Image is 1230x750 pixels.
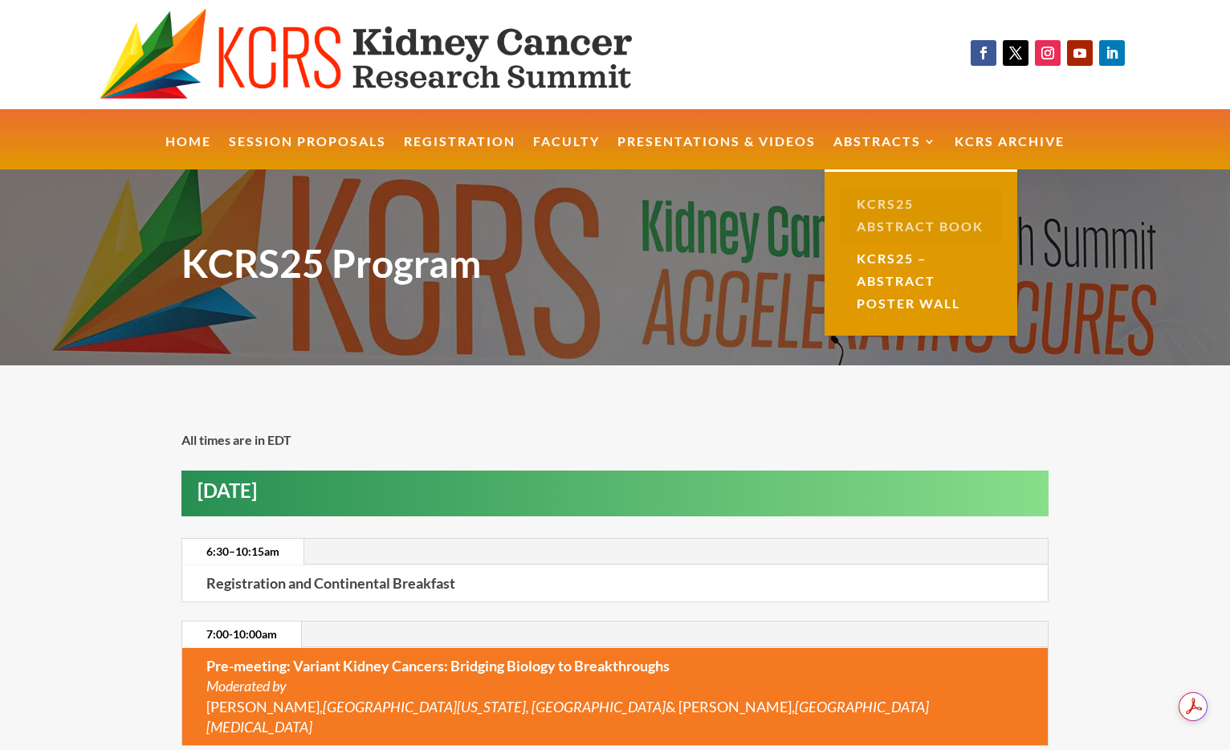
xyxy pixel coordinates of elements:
[165,136,211,170] a: Home
[206,677,287,695] em: Moderated by
[206,574,455,592] strong: Registration and Continental Breakfast
[1099,40,1125,66] a: Follow on LinkedIn
[182,622,301,647] a: 7:00-10:00am
[1035,40,1061,66] a: Follow on Instagram
[617,136,816,170] a: Presentations & Videos
[206,698,929,736] em: [GEOGRAPHIC_DATA][MEDICAL_DATA]
[533,136,600,170] a: Faculty
[955,136,1065,170] a: KCRS Archive
[229,136,386,170] a: Session Proposals
[841,188,1001,243] a: KCRS25 Abstract Book
[198,481,1049,508] h2: [DATE]
[323,698,666,715] em: [GEOGRAPHIC_DATA][US_STATE], [GEOGRAPHIC_DATA]
[833,136,937,170] a: Abstracts
[404,136,515,170] a: Registration
[1003,40,1028,66] a: Follow on X
[971,40,996,66] a: Follow on Facebook
[1067,40,1093,66] a: Follow on Youtube
[841,243,1001,320] a: KCRS25 – Abstract Poster Wall
[206,656,1024,737] p: [PERSON_NAME], & [PERSON_NAME],
[181,430,1049,450] p: All times are in EDT
[181,234,1049,300] h1: KCRS25 Program
[206,657,670,675] strong: Pre-meeting: Variant Kidney Cancers: Bridging Biology to Breakthroughs
[100,8,698,101] img: KCRS generic logo wide
[182,539,303,565] a: 6:30–10:15am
